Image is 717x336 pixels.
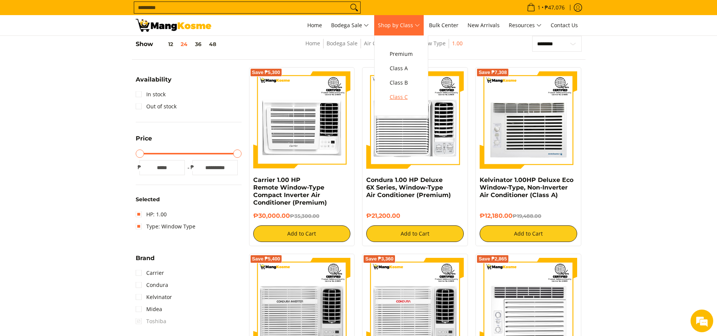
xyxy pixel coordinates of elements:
nav: Main Menu [219,15,582,35]
a: Midea [136,303,162,315]
img: Carrier 1.00 HP Remote Window-Type Compact Inverter Air Conditioner (Premium) [253,71,351,169]
button: 48 [205,41,220,47]
div: Chat with us now [39,42,127,52]
span: New Arrivals [468,22,500,29]
span: Save ₱5,300 [252,70,280,75]
a: Class B [386,76,417,90]
button: 24 [177,41,191,47]
a: Home [304,15,326,35]
a: Bulk Center [425,15,462,35]
a: Contact Us [547,15,582,35]
span: Save ₱2,865 [479,257,507,261]
a: Resources [505,15,545,35]
span: We're online! [44,95,104,171]
a: Shop by Class [374,15,424,35]
a: Type: Window Type [136,220,195,233]
h6: ₱12,180.00 [480,212,577,220]
span: Toshiba [136,315,166,327]
span: Resources [509,21,542,30]
span: ₱47,076 [544,5,566,10]
span: Bulk Center [429,22,458,29]
span: Shop by Class [378,21,420,30]
button: Add to Cart [366,225,464,242]
a: Bodega Sale [327,40,358,47]
a: Air Conditioners [364,40,405,47]
img: Condura 1.00 HP Deluxe 6X Series, Window-Type Air Conditioner (Premium) [366,71,464,169]
a: HP: 1.00 [136,208,167,220]
a: Class A [386,61,417,76]
summary: Open [136,255,155,267]
h6: ₱30,000.00 [253,212,351,220]
a: Kelvinator 1.00HP Deluxe Eco Window-Type, Non-Inverter Air Conditioner (Class A) [480,176,573,199]
a: Carrier [136,267,164,279]
del: ₱35,300.00 [290,213,319,219]
summary: Open [136,136,152,147]
button: Search [348,2,360,13]
span: Home [307,22,322,29]
div: Minimize live chat window [124,4,142,22]
span: • [525,3,567,12]
span: Save ₱5,400 [252,257,280,261]
a: Premium [386,47,417,61]
a: Carrier 1.00 HP Remote Window-Type Compact Inverter Air Conditioner (Premium) [253,176,327,206]
nav: Breadcrumbs [258,39,509,56]
button: Add to Cart [480,225,577,242]
button: 12 [153,41,177,47]
span: Class B [390,78,413,88]
h6: ₱21,200.00 [366,212,464,220]
del: ₱19,488.00 [513,213,541,219]
a: In stock [136,88,166,100]
summary: Open [136,77,172,88]
span: Price [136,136,152,142]
button: Add to Cart [253,225,351,242]
span: Premium [390,49,413,59]
h5: Show [136,40,220,48]
span: Class A [390,64,413,73]
span: Contact Us [551,22,578,29]
button: 36 [191,41,205,47]
a: Home [305,40,320,47]
a: Condura [136,279,168,291]
img: Bodega Sale Aircon l Mang Kosme: Home Appliances Warehouse Sale Window Type [136,19,211,32]
h6: Selected [136,196,242,203]
a: New Arrivals [464,15,503,35]
span: Save ₱7,308 [479,70,507,75]
a: Condura 1.00 HP Deluxe 6X Series, Window-Type Air Conditioner (Premium) [366,176,451,199]
a: Window Type [412,40,446,47]
span: 1.00 [452,39,463,48]
img: Kelvinator 1.00HP Deluxe Eco Window-Type, Non-Inverter Air Conditioner (Class A) [480,71,577,169]
span: Class C [390,92,413,102]
a: Class C [386,90,417,104]
span: Availability [136,77,172,83]
a: Bodega Sale [327,15,373,35]
span: Brand [136,255,155,261]
a: Kelvinator [136,291,172,303]
span: Save ₱3,360 [365,257,393,261]
span: Bodega Sale [331,21,369,30]
span: ₱ [189,163,196,171]
a: Out of stock [136,100,177,113]
span: 1 [536,5,542,10]
textarea: Type your message and hit 'Enter' [4,206,144,233]
span: ₱ [136,163,143,171]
